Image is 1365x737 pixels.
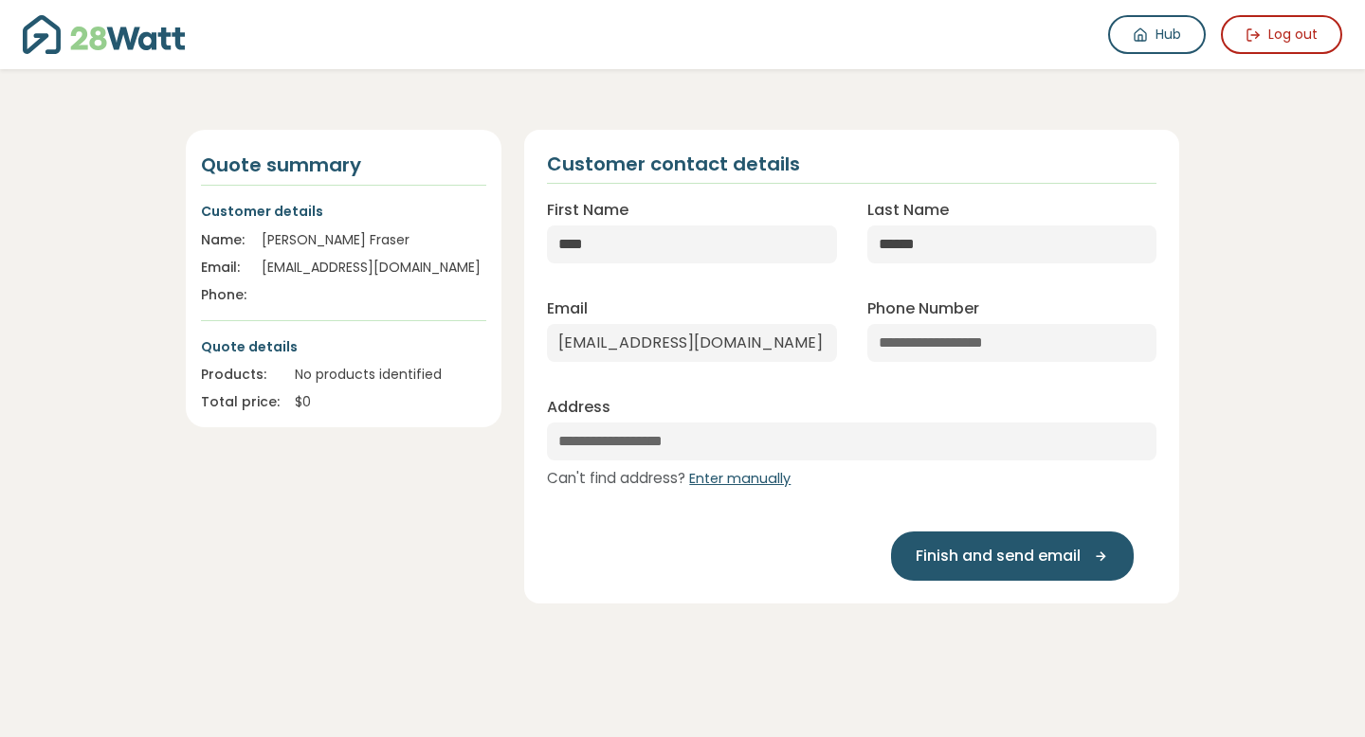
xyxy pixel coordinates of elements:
div: Can't find address? [547,468,1156,490]
label: Email [547,297,588,320]
div: $ 0 [295,392,486,412]
label: Address [547,396,610,419]
h2: Customer contact details [547,153,800,175]
div: No products identified [295,365,486,385]
div: [PERSON_NAME] Fraser [262,230,486,250]
button: Finish and send email [891,531,1134,581]
div: Total price: [201,392,280,412]
input: Enter email [547,324,836,362]
div: Name: [201,230,246,250]
button: Log out [1221,15,1342,54]
p: Customer details [201,201,486,222]
p: Quote details [201,336,486,357]
div: Products: [201,365,280,385]
a: Hub [1108,15,1206,54]
button: Enter manually [689,469,791,490]
label: Phone Number [867,297,979,320]
label: First Name [547,199,628,222]
label: Last Name [867,199,949,222]
div: Phone: [201,285,246,305]
img: 28Watt [23,15,185,54]
div: [EMAIL_ADDRESS][DOMAIN_NAME] [262,258,486,278]
div: Email: [201,258,246,278]
h4: Quote summary [201,153,486,177]
span: Finish and send email [916,545,1081,567]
